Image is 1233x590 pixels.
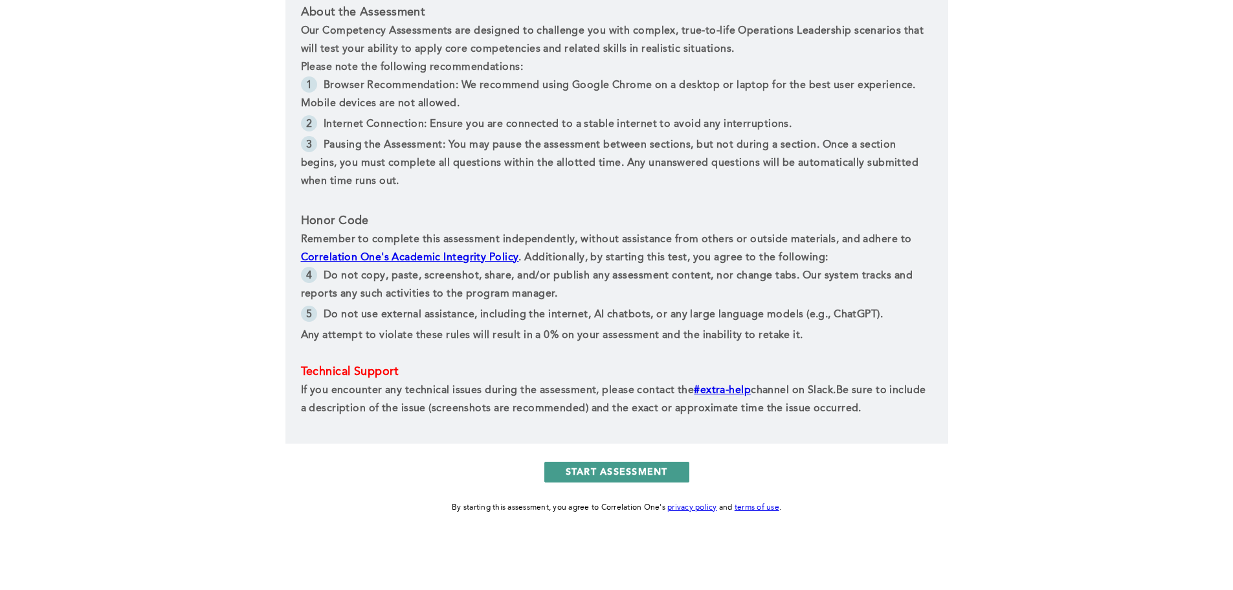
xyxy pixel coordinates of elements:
[301,80,919,109] span: Browser Recommendation: We recommend using Google Chrome on a desktop or laptop for the best user...
[301,26,927,54] span: Our Competency Assessments are designed to challenge you with complex, true-to-life Operations Le...
[452,501,781,515] div: By starting this assessment, you agree to Correlation One's and .
[301,385,694,396] span: If you encounter any technical issues during the assessment, please contact the
[324,119,792,130] span: Internet Connection: Ensure you are connected to a stable internet to avoid any interruptions.
[301,253,519,263] a: Correlation One's Academic Integrity Policy
[301,385,929,414] span: Be sure to include a description of the issue (screenshots are recommended) and the exact or appr...
[301,62,523,73] span: Please note the following recommendations:
[544,462,689,482] button: START ASSESSMENT
[301,366,398,378] span: Technical Support
[735,504,779,512] a: terms of use
[301,6,425,18] strong: About the Assessment
[667,504,717,512] a: privacy policy
[301,271,916,299] span: Do not copy, paste, screenshot, share, and/or publish any assessment content, nor change tabs. Ou...
[301,234,915,245] span: Remember to complete this assessment independently, without assistance from others or outside mat...
[301,215,369,227] span: Honor Code
[301,136,933,193] li: Pausing the Assessment: You may pause the assessment between sections, but not during a section. ...
[324,310,883,320] span: Do not use external assistance, including the internet, AI chatbots, or any large language models...
[518,253,828,263] span: . Additionally, by starting this test, you agree to the following:
[751,385,836,396] span: channel on Slack.
[301,330,803,341] span: Any attempt to violate these rules will result in a 0% on your assessment and the inability to re...
[694,385,751,396] a: #extra-help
